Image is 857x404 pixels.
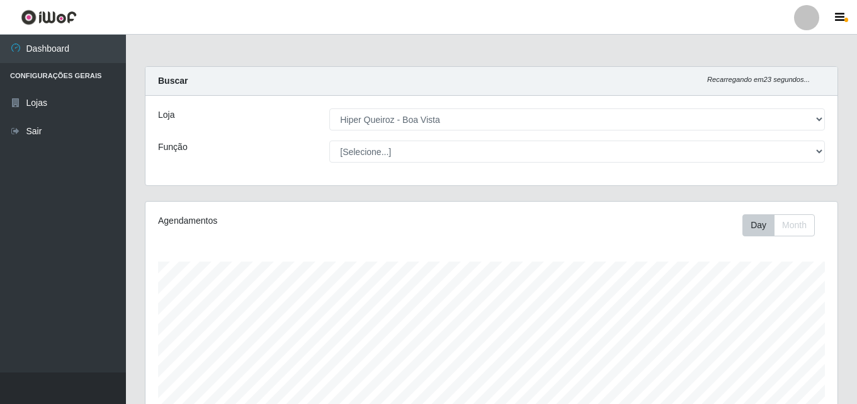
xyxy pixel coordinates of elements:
[742,214,825,236] div: Toolbar with button groups
[158,214,425,228] div: Agendamentos
[21,9,77,25] img: CoreUI Logo
[742,214,775,236] button: Day
[774,214,815,236] button: Month
[158,141,188,154] label: Função
[707,76,810,83] i: Recarregando em 23 segundos...
[742,214,815,236] div: First group
[158,108,174,122] label: Loja
[158,76,188,86] strong: Buscar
